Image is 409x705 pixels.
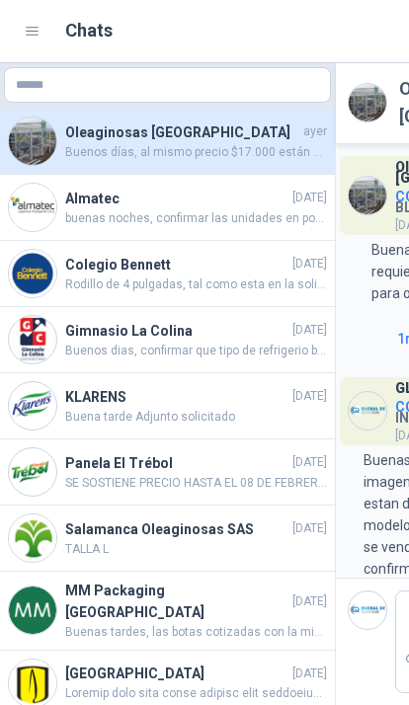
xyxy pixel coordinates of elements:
span: ayer [303,122,327,141]
h4: Salamanca Oleaginosas SAS [65,518,288,540]
span: Buenas tardes, las botas cotizadas con la misma de la ficha que adjuntaron. En cuanto a precio de... [65,623,327,642]
img: Company Logo [9,587,56,634]
h4: [GEOGRAPHIC_DATA] [65,663,288,684]
h4: Gimnasio La Colina [65,320,288,342]
span: [DATE] [292,387,327,406]
h4: Panela El Trébol [65,452,288,474]
span: [DATE] [292,665,327,683]
span: Buenos dias, confirmar que tipo de refrigerio buscan? fecha? y presupuesto? [65,342,327,360]
span: [DATE] [292,321,327,340]
h4: MM Packaging [GEOGRAPHIC_DATA] [65,580,288,623]
img: Company Logo [9,117,56,165]
img: Company Logo [9,250,56,297]
span: buenas noches, confirmar las unidades en por litro? galon? cuñete? [65,209,327,228]
span: TALLA L [65,540,327,559]
span: Rodillo de 4 pulgadas, tal como esta en la solicitud [65,275,327,294]
img: Company Logo [9,514,56,562]
img: Company Logo [9,382,56,430]
h4: Almatec [65,188,288,209]
span: Loremip dolo sita conse adipisc elit seddoeiusm Tempori utla etdol Magna, ali enimadm ve qui nost... [65,684,327,703]
span: [DATE] [292,519,327,538]
h4: Colegio Bennett [65,254,288,275]
h1: Chats [65,17,113,44]
span: Buenos días, al mismo precio $17.000 están para entrega inmediata la cantidad solicitada [65,143,327,162]
img: Company Logo [9,316,56,363]
img: Company Logo [9,184,56,231]
img: Company Logo [349,591,386,629]
img: Company Logo [349,177,386,214]
img: Company Logo [9,448,56,496]
span: [DATE] [292,592,327,611]
span: SE SOSTIENE PRECIO HASTA EL 08 DE FEBRERO POR INCREMENTO DE PINTUCO [65,474,327,493]
span: [DATE] [292,255,327,274]
span: Buena tarde Adjunto solicitado [65,408,327,427]
span: [DATE] [292,189,327,207]
h4: Oleaginosas [GEOGRAPHIC_DATA] [65,121,299,143]
img: Company Logo [349,84,386,121]
span: [DATE] [292,453,327,472]
h4: KLARENS [65,386,288,408]
img: Company Logo [349,392,386,430]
